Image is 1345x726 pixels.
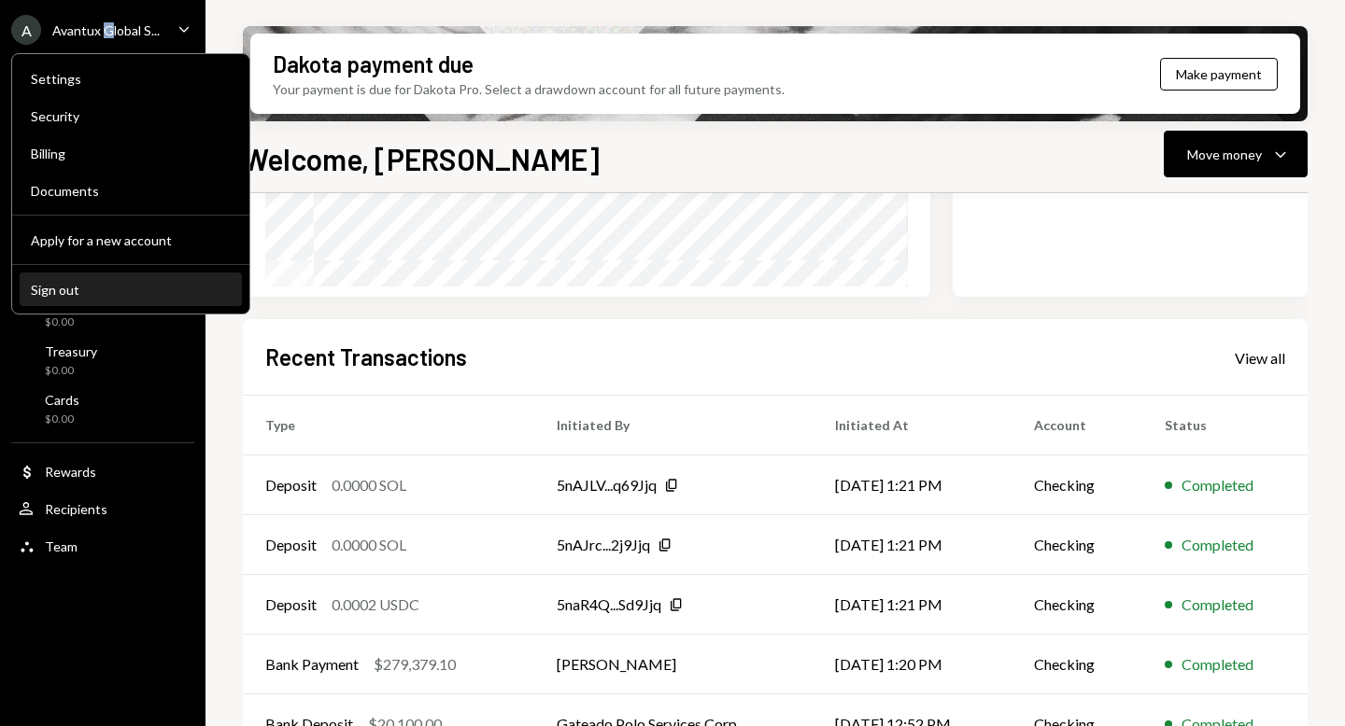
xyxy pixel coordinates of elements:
h2: Recent Transactions [265,342,467,372]
div: Bank Payment [265,653,359,676]
div: 0.0000 SOL [332,474,406,496]
a: Recipients [11,492,194,525]
button: Sign out [20,273,242,307]
td: [DATE] 1:21 PM [813,455,1012,515]
div: A [11,15,41,45]
td: Checking [1012,515,1142,575]
th: Type [243,396,534,455]
h1: Welcome, [PERSON_NAME] [243,140,600,177]
div: Security [31,108,231,124]
td: [DATE] 1:21 PM [813,515,1012,575]
div: Your payment is due for Dakota Pro. Select a drawdown account for all future payments. [273,79,785,99]
div: Rewards [45,464,96,480]
td: Checking [1012,455,1142,515]
div: Avantux Global S... [52,22,160,38]
div: Completed [1182,534,1253,556]
div: Apply for a new account [31,232,231,248]
div: Deposit [265,593,317,616]
div: Billing [31,146,231,161]
a: View all [1235,347,1285,368]
div: $0.00 [45,412,79,427]
div: $0.00 [45,314,90,330]
div: Sign out [31,282,231,298]
div: Deposit [265,474,317,496]
div: 0.0000 SOL [332,534,406,556]
a: Rewards [11,454,194,488]
td: [PERSON_NAME] [534,635,813,694]
div: 5naR4Q...Sd9Jjq [557,593,661,616]
td: Checking [1012,635,1142,694]
a: Security [20,99,242,133]
td: [DATE] 1:20 PM [813,635,1012,694]
button: Make payment [1160,58,1278,91]
th: Initiated By [534,396,813,455]
div: Move money [1187,145,1262,164]
button: Apply for a new account [20,224,242,258]
div: 5nAJLV...q69Jjq [557,474,657,496]
div: Recipients [45,501,107,517]
a: Team [11,529,194,563]
div: Documents [31,183,231,199]
div: Cards [45,392,79,408]
a: Settings [20,62,242,95]
th: Initiated At [813,396,1012,455]
th: Status [1142,396,1308,455]
div: View all [1235,349,1285,368]
div: Team [45,538,78,554]
div: $0.00 [45,363,97,379]
div: Deposit [265,534,317,556]
a: Billing [20,136,242,170]
div: 0.0002 USDC [332,593,419,616]
div: Treasury [45,343,97,359]
td: [DATE] 1:21 PM [813,575,1012,635]
a: Cards$0.00 [11,386,194,431]
div: Completed [1182,653,1253,676]
td: Checking [1012,575,1142,635]
div: Completed [1182,474,1253,496]
th: Account [1012,396,1142,455]
a: Documents [20,174,242,207]
button: Move money [1164,131,1308,177]
div: Dakota payment due [273,49,474,79]
div: Settings [31,71,231,87]
div: $279,379.10 [374,653,456,676]
a: Treasury$0.00 [11,338,194,383]
div: Completed [1182,593,1253,616]
div: 5nAJrc...2j9Jjq [557,534,650,556]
